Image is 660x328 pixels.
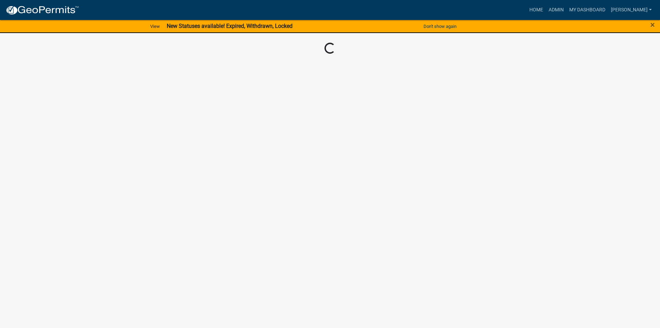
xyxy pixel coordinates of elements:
button: Close [650,21,655,29]
a: Admin [546,3,566,17]
a: Home [527,3,546,17]
a: [PERSON_NAME] [608,3,654,17]
a: View [147,21,163,32]
strong: New Statuses available! Expired, Withdrawn, Locked [167,23,293,29]
a: My Dashboard [566,3,608,17]
button: Don't show again [421,21,459,32]
span: × [650,20,655,30]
